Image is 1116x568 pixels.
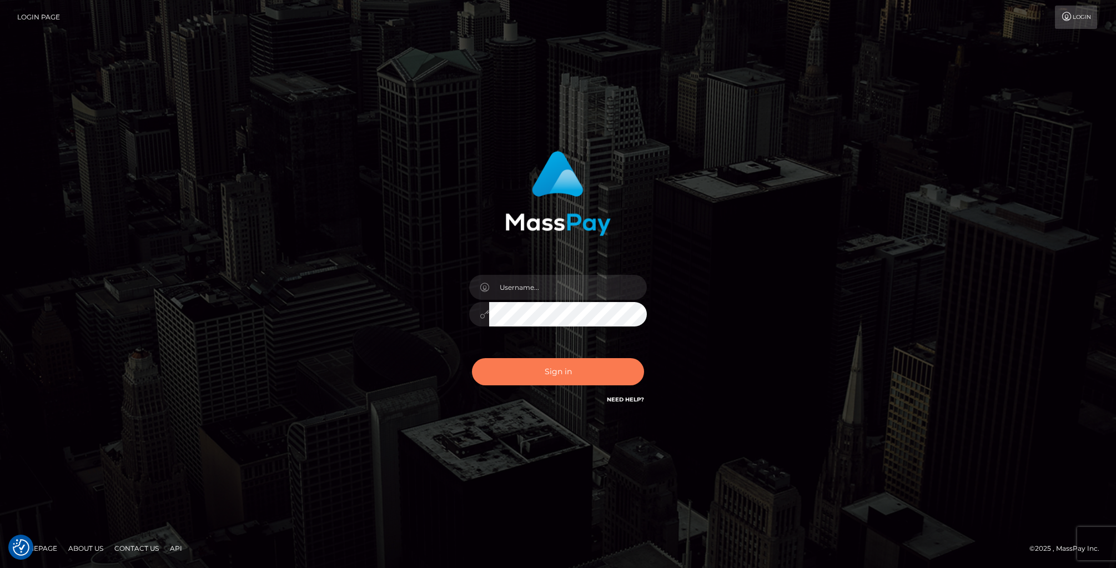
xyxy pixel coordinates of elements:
[472,358,644,385] button: Sign in
[13,539,29,556] img: Revisit consent button
[13,539,29,556] button: Consent Preferences
[489,275,647,300] input: Username...
[1055,6,1097,29] a: Login
[165,540,187,557] a: API
[607,396,644,403] a: Need Help?
[17,6,60,29] a: Login Page
[12,540,62,557] a: Homepage
[1029,542,1108,555] div: © 2025 , MassPay Inc.
[505,151,611,236] img: MassPay Login
[64,540,108,557] a: About Us
[110,540,163,557] a: Contact Us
